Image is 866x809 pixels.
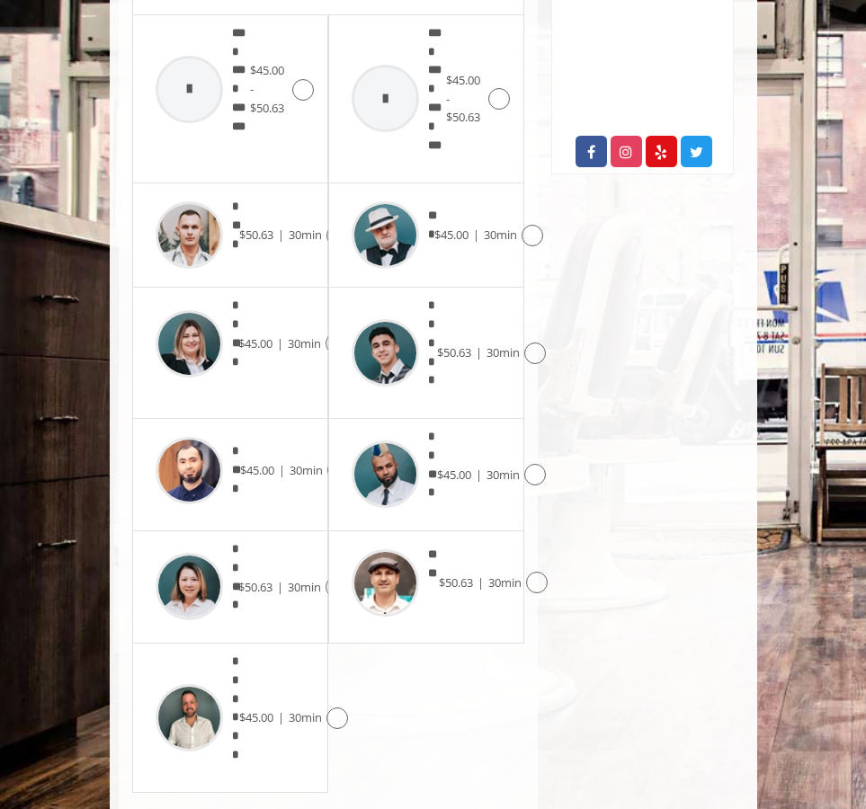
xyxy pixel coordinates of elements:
span: $50.63 [238,579,272,595]
span: | [478,574,484,591]
span: 30min [484,227,517,243]
span: $45.00 [437,467,471,483]
span: 30min [487,467,520,483]
span: $45.00 [239,709,273,725]
span: 30min [487,344,520,360]
span: $50.63 [437,344,471,360]
span: 30min [288,335,321,351]
span: | [277,579,283,595]
span: $50.63 [439,574,473,591]
span: 30min [288,579,321,595]
span: | [279,462,285,478]
span: | [278,709,284,725]
span: | [277,335,283,351]
span: $45.00 [240,462,274,478]
span: | [476,467,482,483]
span: $45.00 [238,335,272,351]
span: 30min [289,709,322,725]
span: | [473,227,479,243]
span: $45.00 - $50.63 [250,62,284,116]
span: $45.00 - $50.63 [446,72,480,126]
span: | [476,344,482,360]
span: | [278,227,284,243]
span: 30min [488,574,522,591]
span: 30min [290,462,323,478]
span: $50.63 [239,227,273,243]
span: $45.00 [434,227,469,243]
span: 30min [289,227,322,243]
